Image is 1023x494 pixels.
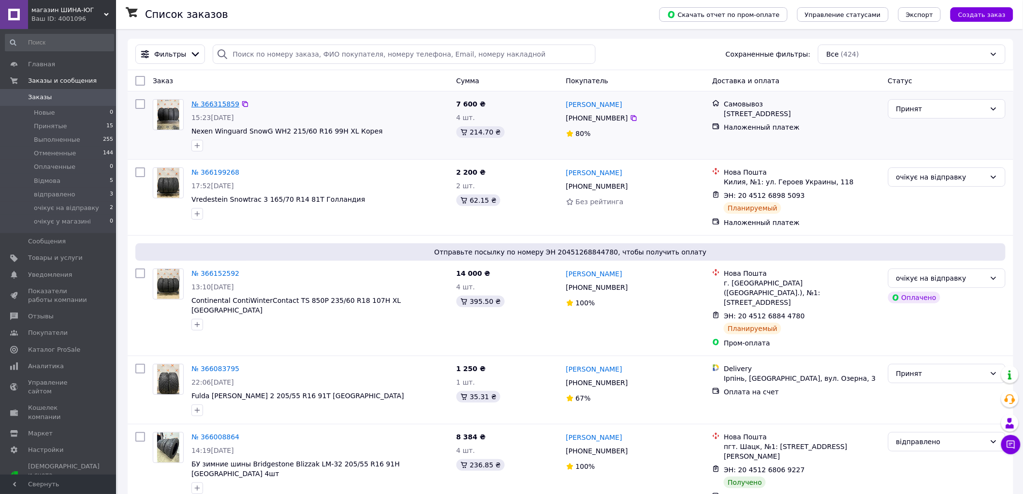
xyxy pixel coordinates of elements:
span: Управление сайтом [28,378,89,396]
img: Фото товару [157,168,180,198]
div: [PHONE_NUMBER] [564,376,630,389]
span: очікує у магазині [34,217,91,226]
span: 1 250 ₴ [456,365,486,373]
a: Создать заказ [941,10,1013,18]
span: Выполненные [34,135,80,144]
span: 13:10[DATE] [191,283,234,291]
span: Оплаченные [34,163,75,171]
div: Нова Пошта [724,432,880,442]
span: 22:06[DATE] [191,378,234,386]
span: (424) [841,50,859,58]
button: Управление статусами [797,7,889,22]
input: Поиск [5,34,114,51]
span: Заказ [153,77,173,85]
span: 7 600 ₴ [456,100,486,108]
div: [PHONE_NUMBER] [564,281,630,294]
button: Экспорт [898,7,941,22]
span: 4 шт. [456,114,475,121]
button: Скачать отчет по пром-оплате [659,7,788,22]
span: Показатели работы компании [28,287,89,304]
span: відправлено [34,190,75,199]
div: [STREET_ADDRESS] [724,109,880,119]
span: Фильтры [154,49,186,59]
span: 15:23[DATE] [191,114,234,121]
span: Принятые [34,122,67,131]
div: Ваш ID: 4001096 [31,15,116,23]
div: пгт. Шацк, №1: [STREET_ADDRESS][PERSON_NAME] [724,442,880,461]
span: 17:52[DATE] [191,182,234,190]
span: Отмененные [34,149,76,158]
a: [PERSON_NAME] [566,364,622,374]
span: Кошелек компании [28,404,89,421]
span: Сообщения [28,237,66,246]
span: Continental ContiWinterContact TS 850P 235/60 R18 107H XL [GEOGRAPHIC_DATA] [191,297,401,314]
span: Создать заказ [958,11,1006,18]
span: [DEMOGRAPHIC_DATA] и счета [28,462,100,489]
span: Покупатель [566,77,609,85]
span: Каталог ProSale [28,345,80,354]
div: 35.31 ₴ [456,391,500,403]
img: Фото товару [157,100,180,130]
a: № 366083795 [191,365,239,373]
span: магазин ШИНА-ЮГ [31,6,104,15]
h1: Список заказов [145,9,228,20]
div: Планируемый [724,323,781,334]
span: Сумма [456,77,480,85]
span: Відмова [34,177,60,185]
span: 14:19[DATE] [191,447,234,454]
span: Заказы и сообщения [28,76,97,85]
span: ЭН: 20 4512 6806 9227 [724,466,805,474]
span: Отправьте посылку по номеру ЭН 20451268844780, чтобы получить оплату [139,247,1002,257]
span: 100% [576,299,595,307]
div: Оплачено [888,292,940,303]
div: Принят [896,104,986,114]
div: Нова Пошта [724,167,880,177]
span: Статус [888,77,913,85]
span: 3 [110,190,113,199]
a: Fulda [PERSON_NAME] 2 205/55 R16 91T [GEOGRAPHIC_DATA] [191,392,404,400]
img: Фото товару [157,269,180,299]
a: [PERSON_NAME] [566,100,622,109]
span: БУ зимние шины Bridgestone Blizzak LM-32 205/55 R16 91H [GEOGRAPHIC_DATA] 4шт [191,460,400,478]
span: 15 [106,122,113,131]
span: Заказы [28,93,52,102]
span: 144 [103,149,113,158]
a: Nexen Winguard SnowG WH2 215/60 R16 99H XL Корея [191,127,383,135]
span: Маркет [28,429,53,438]
span: 2 шт. [456,182,475,190]
div: Delivery [724,364,880,374]
img: Фото товару [157,364,180,394]
a: Фото товару [153,99,184,130]
a: № 366152592 [191,269,239,277]
span: Новые [34,108,55,117]
span: 14 000 ₴ [456,269,491,277]
div: Наложенный платеж [724,218,880,227]
div: 214.70 ₴ [456,126,505,138]
div: очікує на відправку [896,172,986,182]
span: 0 [110,163,113,171]
span: Все [826,49,839,59]
span: 4 шт. [456,283,475,291]
span: 1 шт. [456,378,475,386]
span: Покупатели [28,329,68,337]
div: г. [GEOGRAPHIC_DATA] ([GEOGRAPHIC_DATA].), №1: [STREET_ADDRESS] [724,278,880,307]
span: 2 [110,204,113,212]
div: Планируемый [724,202,781,214]
a: Vredestein Snowtrac 3 165/70 R14 81T Голландия [191,195,365,203]
img: Фото товару [157,433,180,463]
div: Оплата на счет [724,387,880,397]
div: очікує на відправку [896,273,986,284]
div: [PHONE_NUMBER] [564,444,630,458]
span: 80% [576,130,591,137]
span: 2 200 ₴ [456,168,486,176]
span: 8 384 ₴ [456,433,486,441]
span: Товары и услуги [28,254,83,262]
div: Пром-оплата [724,338,880,348]
span: Уведомления [28,270,72,279]
span: Главная [28,60,55,69]
button: Создать заказ [950,7,1013,22]
div: 236.85 ₴ [456,459,505,471]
